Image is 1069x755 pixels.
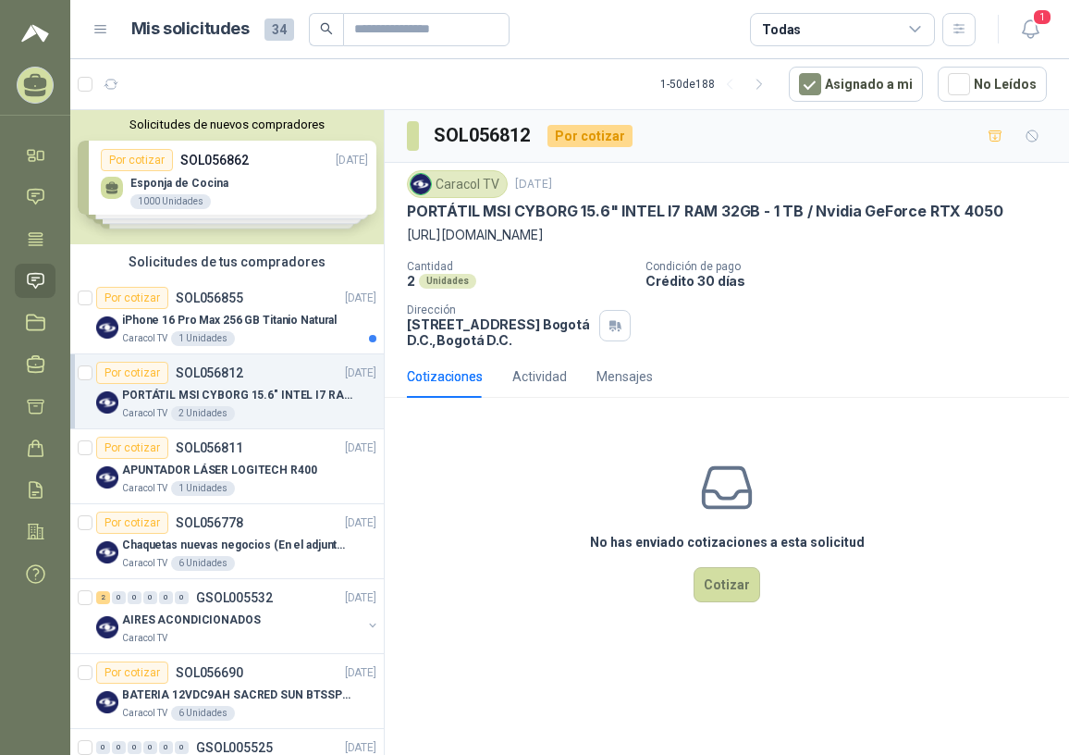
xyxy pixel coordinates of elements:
[122,612,261,629] p: AIRES ACONDICIONADOS
[345,589,376,607] p: [DATE]
[171,481,235,496] div: 1 Unidades
[590,532,865,552] h3: No has enviado cotizaciones a esta solicitud
[345,365,376,382] p: [DATE]
[143,741,157,754] div: 0
[407,170,508,198] div: Caracol TV
[645,273,1062,289] p: Crédito 30 días
[175,591,189,604] div: 0
[96,466,118,489] img: Company Logo
[70,654,384,729] a: Por cotizarSOL056690[DATE] Company LogoBATERIA 12VDC9AH SACRED SUN BTSSP12-9HRCaracol TV6 Unidades
[70,244,384,279] div: Solicitudes de tus compradores
[512,366,567,387] div: Actividad
[411,174,431,194] img: Company Logo
[96,512,168,534] div: Por cotizar
[122,331,167,346] p: Caracol TV
[128,741,141,754] div: 0
[434,121,533,150] h3: SOL056812
[96,691,118,713] img: Company Logo
[694,567,760,602] button: Cotizar
[645,260,1062,273] p: Condición de pago
[407,273,415,289] p: 2
[419,274,476,289] div: Unidades
[407,225,1047,245] p: [URL][DOMAIN_NAME]
[122,312,337,329] p: iPhone 16 Pro Max 256 GB Titanio Natural
[131,16,250,43] h1: Mis solicitudes
[345,664,376,682] p: [DATE]
[96,616,118,638] img: Company Logo
[122,406,167,421] p: Caracol TV
[122,706,167,721] p: Caracol TV
[70,110,384,244] div: Solicitudes de nuevos compradoresPor cotizarSOL056862[DATE] Esponja de Cocina1000 UnidadesPor cot...
[407,260,631,273] p: Cantidad
[171,331,235,346] div: 1 Unidades
[122,462,317,479] p: APUNTADOR LÁSER LOGITECH R400
[96,541,118,563] img: Company Logo
[96,391,118,414] img: Company Logo
[789,67,923,102] button: Asignado a mi
[345,439,376,457] p: [DATE]
[938,67,1047,102] button: No Leídos
[660,69,774,99] div: 1 - 50 de 188
[345,290,376,307] p: [DATE]
[96,587,380,646] a: 2 0 0 0 0 0 GSOL005532[DATE] Company LogoAIRES ACONDICIONADOSCaracol TV
[1014,13,1047,46] button: 1
[122,631,167,646] p: Caracol TV
[96,591,110,604] div: 2
[96,662,168,684] div: Por cotizar
[122,537,352,554] p: Chaquetas nuevas negocios (En el adjunto mas informacion)
[96,316,118,339] img: Company Logo
[96,287,168,309] div: Por cotizar
[122,387,352,404] p: PORTÁTIL MSI CYBORG 15.6" INTEL I7 RAM 32GB - 1 TB / Nvidia GeForce RTX 4050
[762,19,801,40] div: Todas
[70,504,384,579] a: Por cotizarSOL056778[DATE] Company LogoChaquetas nuevas negocios (En el adjunto mas informacion)C...
[176,666,243,679] p: SOL056690
[112,591,126,604] div: 0
[264,19,294,41] span: 34
[96,741,110,754] div: 0
[596,366,653,387] div: Mensajes
[171,406,235,421] div: 2 Unidades
[176,441,243,454] p: SOL056811
[176,366,243,379] p: SOL056812
[96,362,168,384] div: Por cotizar
[196,741,273,754] p: GSOL005525
[407,303,592,316] p: Dirección
[122,687,352,704] p: BATERIA 12VDC9AH SACRED SUN BTSSP12-9HR
[159,591,173,604] div: 0
[345,514,376,532] p: [DATE]
[122,556,167,571] p: Caracol TV
[112,741,126,754] div: 0
[159,741,173,754] div: 0
[96,437,168,459] div: Por cotizar
[407,202,1002,221] p: PORTÁTIL MSI CYBORG 15.6" INTEL I7 RAM 32GB - 1 TB / Nvidia GeForce RTX 4050
[547,125,633,147] div: Por cotizar
[70,279,384,354] a: Por cotizarSOL056855[DATE] Company LogoiPhone 16 Pro Max 256 GB Titanio NaturalCaracol TV1 Unidades
[128,591,141,604] div: 0
[70,429,384,504] a: Por cotizarSOL056811[DATE] Company LogoAPUNTADOR LÁSER LOGITECH R400Caracol TV1 Unidades
[320,22,333,35] span: search
[407,366,483,387] div: Cotizaciones
[70,354,384,429] a: Por cotizarSOL056812[DATE] Company LogoPORTÁTIL MSI CYBORG 15.6" INTEL I7 RAM 32GB - 1 TB / Nvidi...
[171,556,235,571] div: 6 Unidades
[78,118,376,131] button: Solicitudes de nuevos compradores
[1032,8,1052,26] span: 1
[196,591,273,604] p: GSOL005532
[122,481,167,496] p: Caracol TV
[143,591,157,604] div: 0
[176,291,243,304] p: SOL056855
[407,316,592,348] p: [STREET_ADDRESS] Bogotá D.C. , Bogotá D.C.
[515,176,552,193] p: [DATE]
[171,706,235,721] div: 6 Unidades
[175,741,189,754] div: 0
[176,516,243,529] p: SOL056778
[21,22,49,44] img: Logo peakr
